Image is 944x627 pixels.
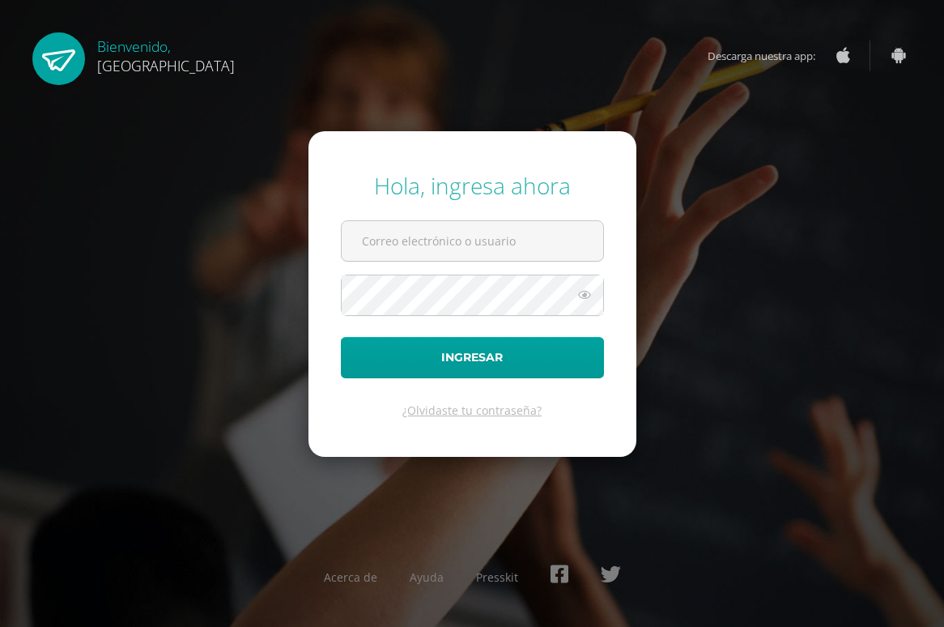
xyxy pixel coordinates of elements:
[341,337,604,378] button: Ingresar
[97,32,235,75] div: Bienvenido,
[324,569,377,585] a: Acerca de
[476,569,518,585] a: Presskit
[97,56,235,75] span: [GEOGRAPHIC_DATA]
[402,403,542,418] a: ¿Olvidaste tu contraseña?
[342,221,603,261] input: Correo electrónico o usuario
[410,569,444,585] a: Ayuda
[708,41,831,71] span: Descarga nuestra app:
[341,170,604,201] div: Hola, ingresa ahora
